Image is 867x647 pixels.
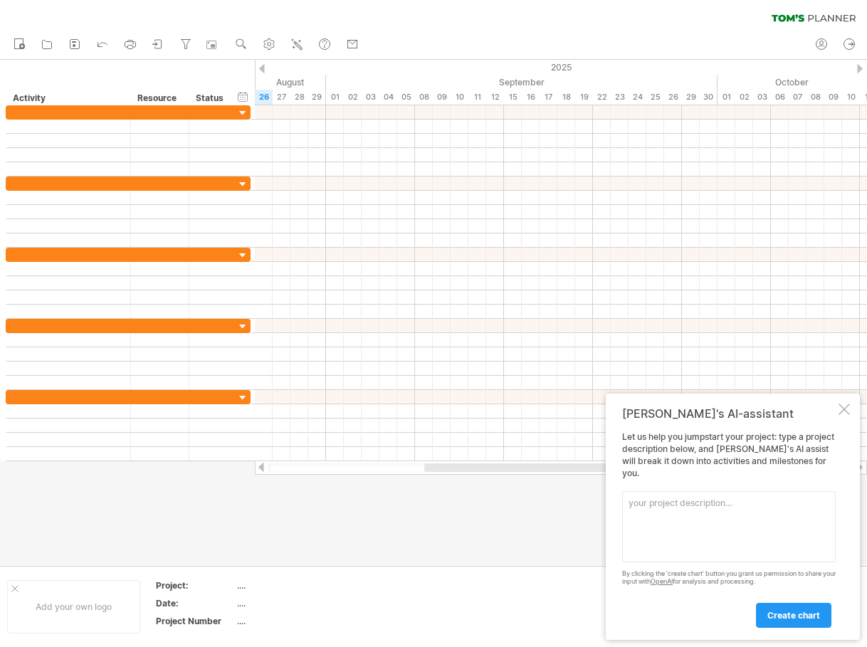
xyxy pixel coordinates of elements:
[156,579,234,591] div: Project:
[362,90,379,105] div: Wednesday, 3 September 2025
[622,406,836,421] div: [PERSON_NAME]'s AI-assistant
[756,603,831,628] a: create chart
[718,90,735,105] div: Wednesday, 1 October 2025
[415,90,433,105] div: Monday, 8 September 2025
[397,90,415,105] div: Friday, 5 September 2025
[842,90,860,105] div: Friday, 10 October 2025
[433,90,451,105] div: Tuesday, 9 September 2025
[237,579,357,591] div: ....
[629,90,646,105] div: Wednesday, 24 September 2025
[308,90,326,105] div: Friday, 29 August 2025
[767,610,820,621] span: create chart
[611,90,629,105] div: Tuesday, 23 September 2025
[789,90,806,105] div: Tuesday, 7 October 2025
[646,90,664,105] div: Thursday, 25 September 2025
[504,90,522,105] div: Monday, 15 September 2025
[664,90,682,105] div: Friday, 26 September 2025
[771,90,789,105] div: Monday, 6 October 2025
[379,90,397,105] div: Thursday, 4 September 2025
[622,431,836,627] div: Let us help you jumpstart your project: type a project description below, and [PERSON_NAME]'s AI ...
[593,90,611,105] div: Monday, 22 September 2025
[137,91,181,105] div: Resource
[486,90,504,105] div: Friday, 12 September 2025
[700,90,718,105] div: Tuesday, 30 September 2025
[540,90,557,105] div: Wednesday, 17 September 2025
[753,90,771,105] div: Friday, 3 October 2025
[290,90,308,105] div: Thursday, 28 August 2025
[156,615,234,627] div: Project Number
[13,91,122,105] div: Activity
[156,597,234,609] div: Date:
[237,615,357,627] div: ....
[196,91,227,105] div: Status
[7,580,140,633] div: Add your own logo
[522,90,540,105] div: Tuesday, 16 September 2025
[557,90,575,105] div: Thursday, 18 September 2025
[451,90,468,105] div: Wednesday, 10 September 2025
[622,570,836,586] div: By clicking the 'create chart' button you grant us permission to share your input with for analys...
[735,90,753,105] div: Thursday, 2 October 2025
[326,75,718,90] div: September 2025
[273,90,290,105] div: Wednesday, 27 August 2025
[326,90,344,105] div: Monday, 1 September 2025
[651,577,673,585] a: OpenAI
[575,90,593,105] div: Friday, 19 September 2025
[824,90,842,105] div: Thursday, 9 October 2025
[806,90,824,105] div: Wednesday, 8 October 2025
[468,90,486,105] div: Thursday, 11 September 2025
[344,90,362,105] div: Tuesday, 2 September 2025
[237,597,357,609] div: ....
[255,90,273,105] div: Tuesday, 26 August 2025
[682,90,700,105] div: Monday, 29 September 2025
